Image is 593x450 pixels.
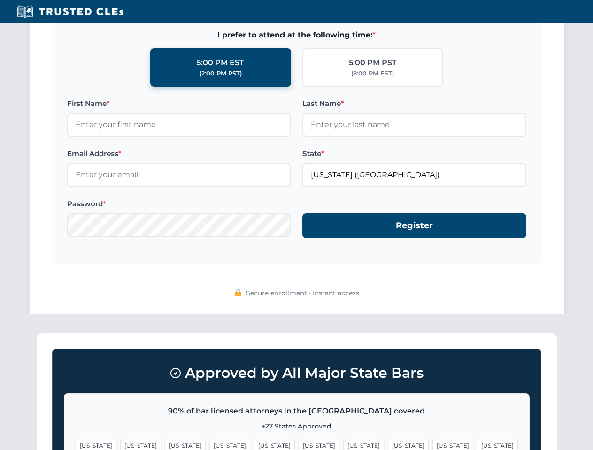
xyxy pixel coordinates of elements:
[67,163,291,187] input: Enter your email
[67,29,526,41] span: I prefer to attend at the following time:
[234,289,242,296] img: 🔒
[302,98,526,109] label: Last Name
[14,5,126,19] img: Trusted CLEs
[302,213,526,238] button: Register
[302,148,526,159] label: State
[67,148,291,159] label: Email Address
[64,360,530,386] h3: Approved by All Major State Bars
[351,69,394,78] div: (8:00 PM EST)
[246,288,359,298] span: Secure enrollment • Instant access
[200,69,242,78] div: (2:00 PM PST)
[197,57,244,69] div: 5:00 PM EST
[349,57,397,69] div: 5:00 PM PST
[76,405,518,417] p: 90% of bar licensed attorneys in the [GEOGRAPHIC_DATA] covered
[76,421,518,431] p: +27 States Approved
[67,98,291,109] label: First Name
[67,113,291,136] input: Enter your first name
[302,113,526,136] input: Enter your last name
[67,198,291,210] label: Password
[302,163,526,187] input: Florida (FL)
